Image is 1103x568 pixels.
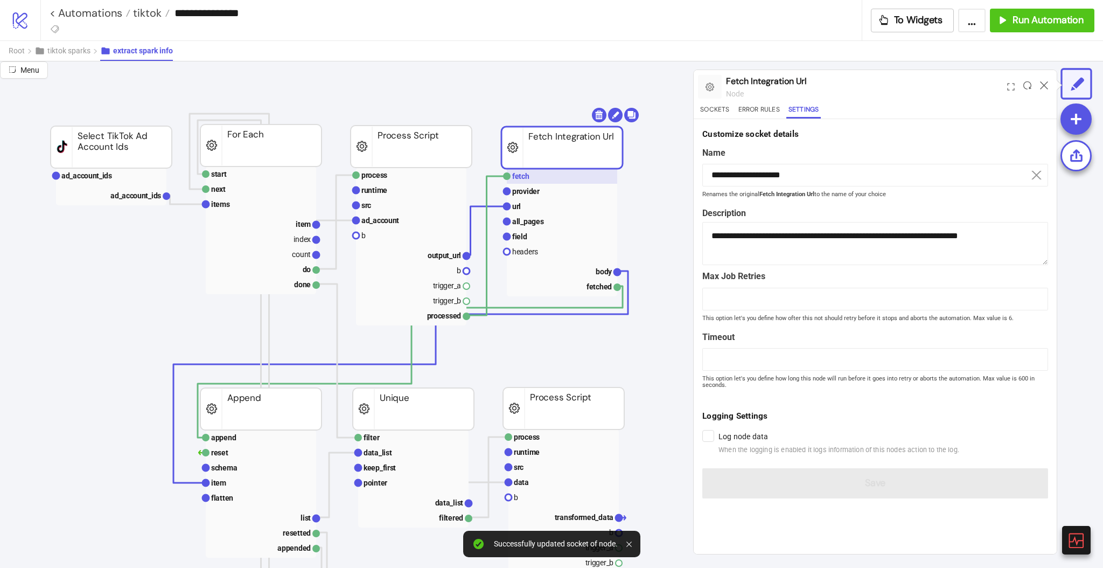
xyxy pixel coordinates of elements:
[211,433,236,442] text: append
[361,201,371,210] text: src
[514,478,529,487] text: data
[702,376,1048,389] small: This option let's you define how long this node will run before it goes into retry or aborts the ...
[702,315,1048,322] small: This option let's you define how ofter this not should retry before it stops and aborts the autom...
[702,146,1048,160] label: Name
[211,170,227,178] text: start
[364,463,396,472] text: keep_first
[9,46,25,55] span: Root
[609,528,613,537] text: b
[457,266,461,275] text: b
[596,267,612,276] text: body
[364,433,380,442] text: filter
[698,104,731,119] button: Sockets
[726,74,1003,88] div: Fetch Integration Url
[130,8,170,18] a: tiktok
[294,235,311,244] text: index
[61,171,112,180] text: ad_account_ids
[702,330,1048,344] label: Timeout
[1013,14,1084,26] span: Run Automation
[100,41,173,61] button: extract spark info
[702,191,1048,198] small: Renames the original to the name of your choice
[130,6,162,20] span: tiktok
[361,186,387,195] text: runtime
[512,232,527,241] text: field
[361,171,387,179] text: process
[512,202,521,211] text: url
[428,251,461,260] text: output_url
[718,431,959,455] label: Log node data
[726,88,1003,100] div: node
[514,448,540,456] text: runtime
[786,104,821,119] button: Settings
[702,128,1048,141] div: Customize socket details
[211,185,226,193] text: next
[292,250,311,259] text: count
[211,494,233,502] text: flatten
[736,104,782,119] button: Error Rules
[958,9,986,32] button: ...
[50,8,130,18] a: < Automations
[494,539,618,549] div: Successfully updated socket of node.
[47,46,90,55] span: tiktok sparks
[361,216,399,225] text: ad_account
[20,66,39,74] span: Menu
[435,498,464,507] text: data_list
[555,513,614,522] text: transformed_data
[759,191,814,198] b: Fetch Integration Url
[871,9,954,32] button: To Widgets
[702,206,1048,220] label: Description
[990,9,1094,32] button: Run Automation
[514,433,540,441] text: process
[364,479,387,487] text: pointer
[718,445,959,455] span: When the logging is enabled it logs information of this nodes action to the log.
[211,479,226,487] text: item
[702,269,1048,283] label: Max job retries
[9,66,16,73] span: radius-bottomright
[361,231,366,240] text: b
[113,46,173,55] span: extract spark info
[894,14,943,26] span: To Widgets
[1007,83,1015,91] span: expand
[211,448,228,457] text: reset
[514,493,518,502] text: b
[301,514,311,522] text: list
[702,410,1048,422] div: Logging Settings
[512,172,529,181] text: fetch
[512,217,544,226] text: all_pages
[296,220,311,228] text: item
[512,247,538,256] text: headers
[514,463,523,472] text: src
[9,41,34,61] button: Root
[110,191,161,200] text: ad_account_ids
[364,448,392,457] text: data_list
[211,463,238,472] text: schema
[512,187,540,196] text: provider
[34,41,100,61] button: tiktok sparks
[211,200,230,209] text: items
